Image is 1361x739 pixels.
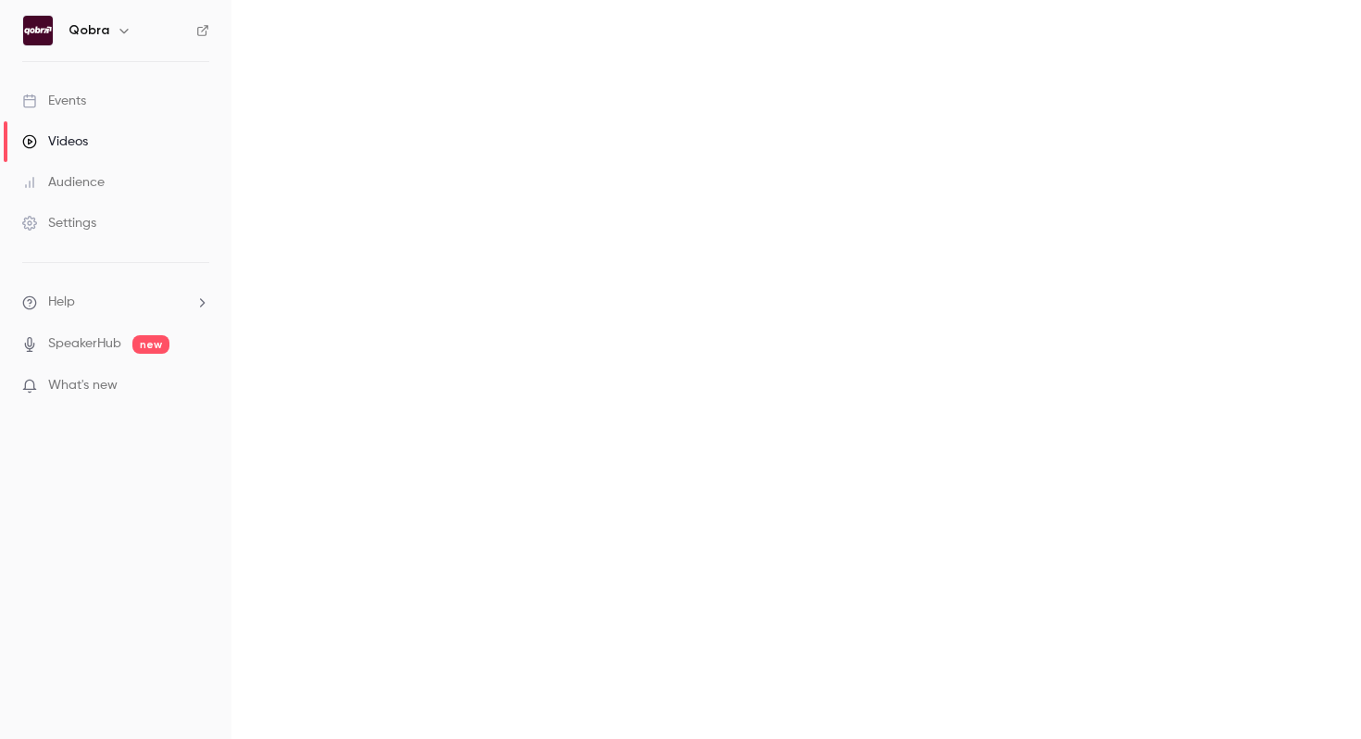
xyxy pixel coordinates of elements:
span: new [132,335,169,354]
img: Qobra [23,16,53,45]
span: What's new [48,376,118,395]
a: SpeakerHub [48,334,121,354]
div: Settings [22,214,96,232]
div: Events [22,92,86,110]
h6: Qobra [69,21,109,40]
li: help-dropdown-opener [22,293,209,312]
div: Audience [22,173,105,192]
span: Help [48,293,75,312]
div: Videos [22,132,88,151]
